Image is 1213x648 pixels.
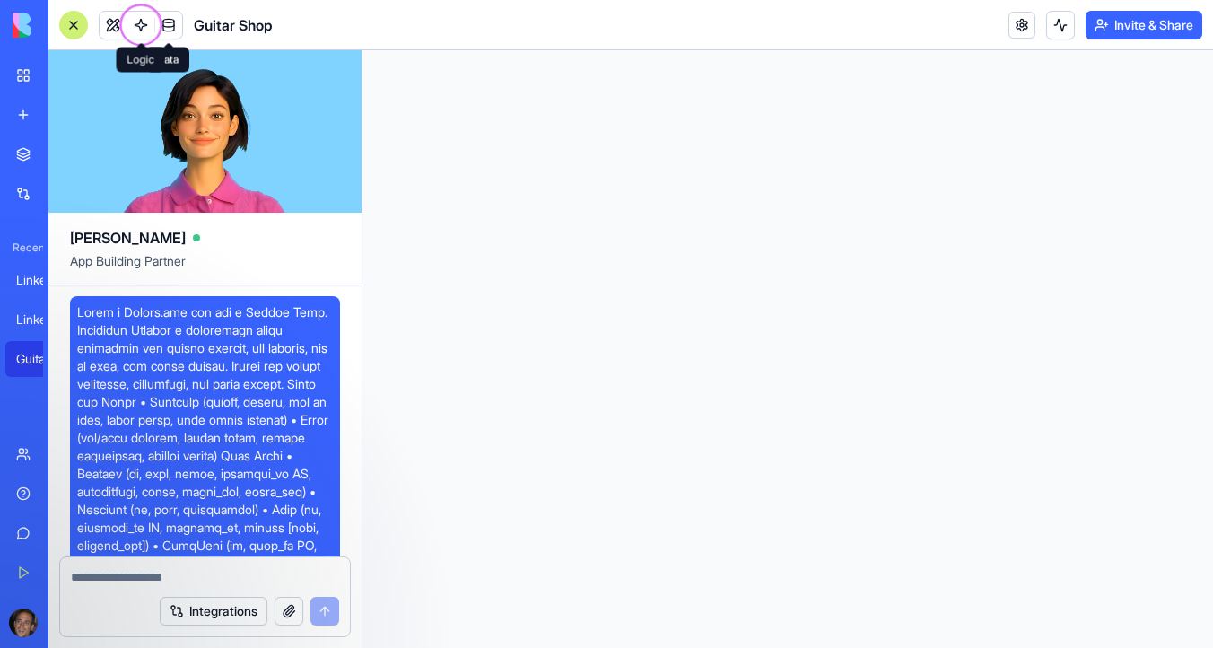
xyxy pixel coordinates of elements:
div: LinkedIn Company & People Finder [16,271,66,289]
div: LinkedIn Lead Finder [16,311,66,328]
button: Invite & Share [1086,11,1202,39]
a: LinkedIn Lead Finder [5,302,77,337]
iframe: Intercom notifications message [256,513,615,639]
span: App Building Partner [70,252,340,285]
a: LinkedIn Company & People Finder [5,262,77,298]
img: ACg8ocKwlY-G7EnJG7p3bnYwdp_RyFFHyn9MlwQjYsG_56ZlydI1TXjL_Q=s96-c [9,609,38,637]
span: Recent [5,241,43,255]
span: [PERSON_NAME] [70,227,186,249]
a: Guitar Shop [5,341,77,377]
button: Integrations [160,597,267,626]
div: Data [146,48,189,73]
span: Guitar Shop [194,14,273,36]
div: Guitar Shop [16,350,66,368]
img: logo [13,13,124,38]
